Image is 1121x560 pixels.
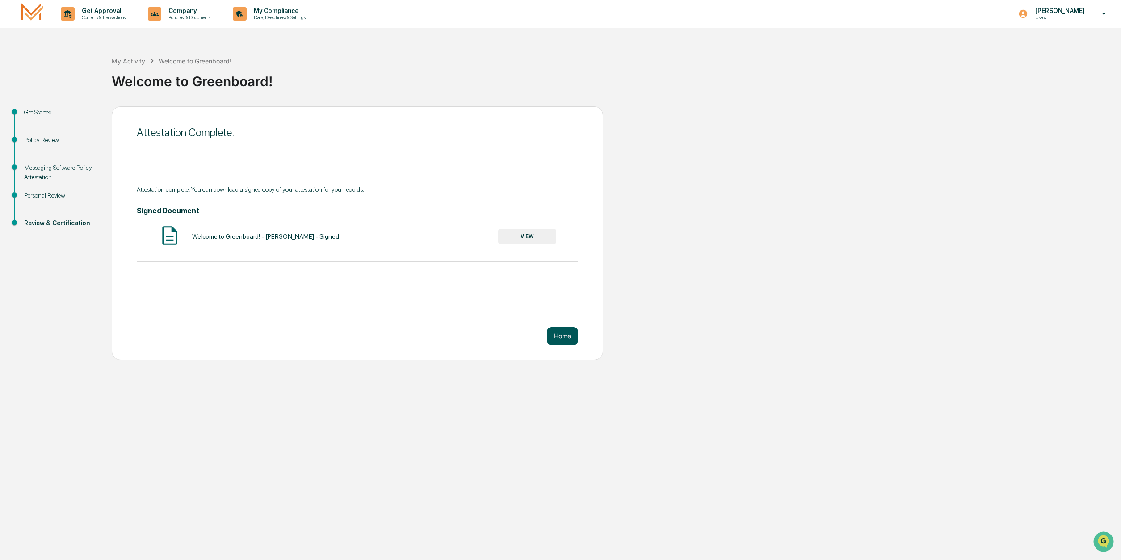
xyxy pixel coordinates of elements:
div: 🖐️ [9,114,16,121]
p: Content & Transactions [75,14,130,21]
span: Pylon [89,152,108,158]
img: logo [21,3,43,24]
span: Data Lookup [18,130,56,139]
div: We're available if you need us! [30,77,113,84]
div: Attestation Complete. [137,126,578,139]
button: Start new chat [152,71,163,82]
div: Policy Review [24,135,97,145]
div: Get Started [24,108,97,117]
div: Review & Certification [24,219,97,228]
img: 1746055101610-c473b297-6a78-478c-a979-82029cc54cd1 [9,68,25,84]
div: Personal Review [24,191,97,200]
iframe: Open customer support [1092,531,1117,555]
div: Messaging Software Policy Attestation [24,163,97,182]
button: VIEW [498,229,556,244]
a: 🗄️Attestations [61,109,114,125]
div: Start new chat [30,68,147,77]
div: 🔎 [9,131,16,138]
img: Document Icon [159,224,181,247]
p: My Compliance [247,7,310,14]
span: Attestations [74,113,111,122]
p: Get Approval [75,7,130,14]
h4: Signed Document [137,206,578,215]
p: [PERSON_NAME] [1028,7,1089,14]
p: Company [161,7,215,14]
p: How can we help? [9,19,163,33]
div: Welcome to Greenboard! [112,66,1117,89]
p: Users [1028,14,1089,21]
a: 🔎Data Lookup [5,126,60,142]
div: 🗄️ [65,114,72,121]
div: Welcome to Greenboard! [159,57,231,65]
a: Powered byPylon [63,151,108,158]
p: Policies & Documents [161,14,215,21]
a: 🖐️Preclearance [5,109,61,125]
button: Home [547,327,578,345]
div: Attestation complete. You can download a signed copy of your attestation for your records. [137,186,578,193]
div: My Activity [112,57,145,65]
p: Data, Deadlines & Settings [247,14,310,21]
span: Preclearance [18,113,58,122]
div: Welcome to Greenboard! - [PERSON_NAME] - Signed [192,233,339,240]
